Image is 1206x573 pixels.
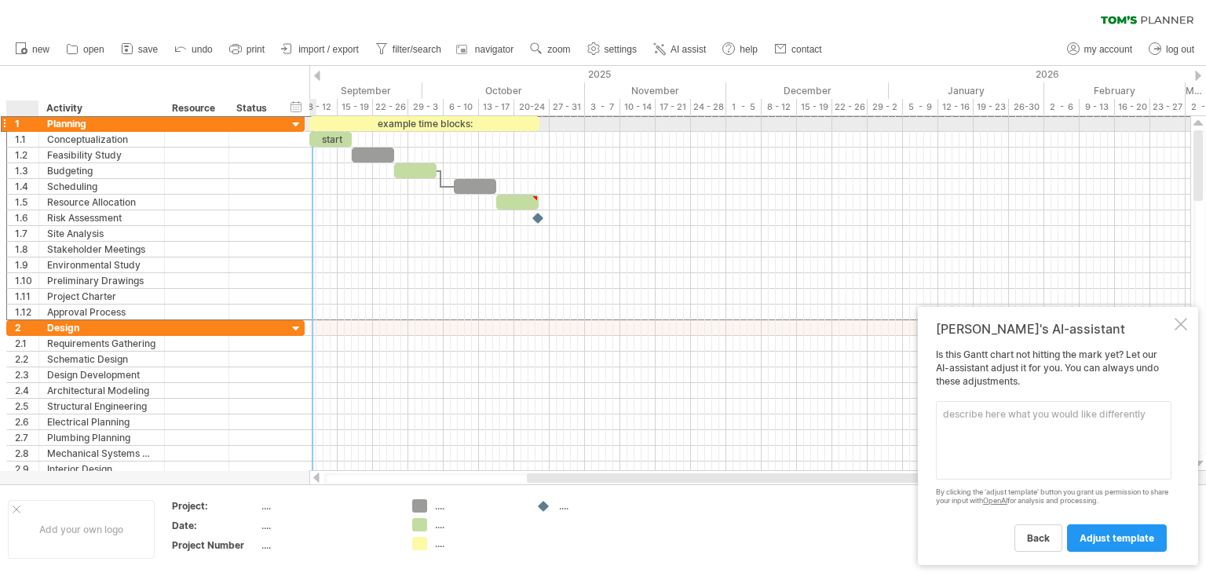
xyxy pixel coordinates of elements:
div: 19 - 23 [974,99,1009,115]
div: 1.9 [15,257,38,272]
span: filter/search [393,44,441,55]
span: navigator [475,44,513,55]
div: Status [236,100,271,116]
div: Risk Assessment [47,210,156,225]
a: print [225,39,269,60]
span: import / export [298,44,359,55]
div: 1.2 [15,148,38,162]
div: 1.8 [15,242,38,257]
span: contact [791,44,822,55]
div: Architectural Modeling [47,383,156,398]
span: my account [1084,44,1132,55]
div: 29 - 3 [408,99,444,115]
div: 5 - 9 [903,99,938,115]
a: undo [170,39,217,60]
a: AI assist [649,39,711,60]
div: Project: [172,499,258,513]
div: December 2025 [726,82,889,99]
div: 1.12 [15,305,38,319]
div: September 2025 [267,82,422,99]
div: 3 - 7 [585,99,620,115]
div: 13 - 17 [479,99,514,115]
div: .... [435,537,521,550]
div: start [309,132,352,147]
div: Project Charter [47,289,156,304]
a: save [117,39,163,60]
div: Is this Gantt chart not hitting the mark yet? Let our AI-assistant adjust it for you. You can alw... [936,349,1171,551]
div: Preliminary Drawings [47,273,156,288]
a: my account [1063,39,1137,60]
div: 1.4 [15,179,38,194]
div: January 2026 [889,82,1044,99]
div: Resource [172,100,220,116]
a: settings [583,39,641,60]
div: Planning [47,116,156,131]
div: .... [435,499,521,513]
div: 24 - 28 [691,99,726,115]
div: 12 - 16 [938,99,974,115]
div: Budgeting [47,163,156,178]
div: Electrical Planning [47,414,156,429]
div: 2.4 [15,383,38,398]
div: Add your own logo [8,500,155,559]
div: Project Number [172,538,258,552]
a: navigator [454,39,518,60]
a: OpenAI [983,496,1007,505]
div: 1.7 [15,226,38,241]
div: 23 - 27 [1150,99,1186,115]
div: 1 - 5 [726,99,762,115]
div: Stakeholder Meetings [47,242,156,257]
div: Mechanical Systems Design [47,446,156,461]
span: zoom [547,44,570,55]
div: 2 [15,320,38,335]
a: contact [770,39,827,60]
div: 2.8 [15,446,38,461]
div: 26-30 [1009,99,1044,115]
div: 1 [15,116,38,131]
div: 20-24 [514,99,550,115]
span: open [83,44,104,55]
div: 16 - 20 [1115,99,1150,115]
div: 9 - 13 [1080,99,1115,115]
span: AI assist [671,44,706,55]
div: 15 - 19 [338,99,373,115]
div: By clicking the 'adjust template' button you grant us permission to share your input with for ana... [936,488,1171,505]
div: Feasibility Study [47,148,156,162]
a: log out [1145,39,1199,60]
div: February 2026 [1044,82,1186,99]
div: Scheduling [47,179,156,194]
span: log out [1166,44,1194,55]
div: 29 - 2 [868,99,903,115]
div: Design Development [47,367,156,382]
div: 1.3 [15,163,38,178]
a: zoom [526,39,575,60]
div: example time blocks: [309,116,539,131]
div: 2 - 6 [1044,99,1080,115]
div: 1.1 [15,132,38,147]
div: Approval Process [47,305,156,319]
div: [PERSON_NAME]'s AI-assistant [936,321,1171,337]
div: 1.5 [15,195,38,210]
div: .... [261,519,393,532]
span: help [740,44,758,55]
a: open [62,39,109,60]
div: 2.3 [15,367,38,382]
div: Activity [46,100,155,116]
div: 2.6 [15,414,38,429]
div: 15 - 19 [797,99,832,115]
a: adjust template [1067,524,1167,552]
div: 1.11 [15,289,38,304]
a: help [718,39,762,60]
div: Schematic Design [47,352,156,367]
span: back [1027,532,1050,544]
div: 1.10 [15,273,38,288]
div: Design [47,320,156,335]
div: 10 - 14 [620,99,656,115]
span: adjust template [1080,532,1154,544]
span: new [32,44,49,55]
div: 2.2 [15,352,38,367]
a: filter/search [371,39,446,60]
div: October 2025 [422,82,585,99]
div: .... [559,499,645,513]
div: 2.9 [15,462,38,476]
